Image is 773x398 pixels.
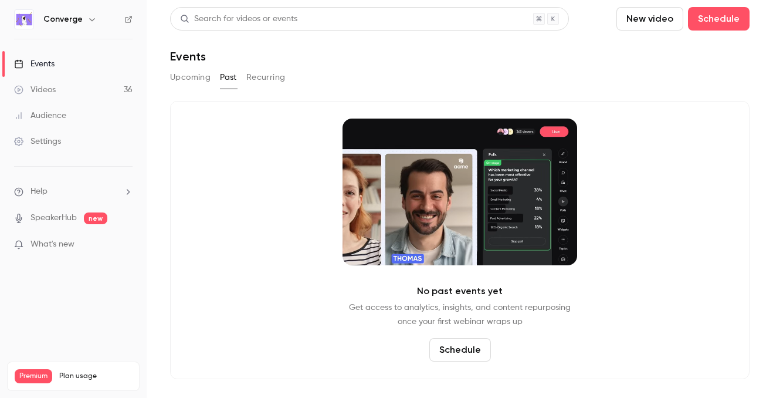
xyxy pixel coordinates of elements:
[417,284,503,298] p: No past events yet
[14,58,55,70] div: Events
[349,301,571,329] p: Get access to analytics, insights, and content repurposing once your first webinar wraps up
[14,185,133,198] li: help-dropdown-opener
[30,212,77,224] a: SpeakerHub
[30,238,74,251] span: What's new
[616,7,683,31] button: New video
[14,110,66,122] div: Audience
[43,14,83,25] h6: Converge
[180,13,297,25] div: Search for videos or events
[170,68,211,87] button: Upcoming
[688,7,750,31] button: Schedule
[14,84,56,96] div: Videos
[246,68,286,87] button: Recurring
[30,185,48,198] span: Help
[170,49,206,63] h1: Events
[15,10,33,29] img: Converge
[15,369,52,383] span: Premium
[59,372,132,381] span: Plan usage
[118,240,133,250] iframe: Noticeable Trigger
[14,136,61,147] div: Settings
[429,338,491,362] button: Schedule
[220,68,237,87] button: Past
[84,213,107,224] span: new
